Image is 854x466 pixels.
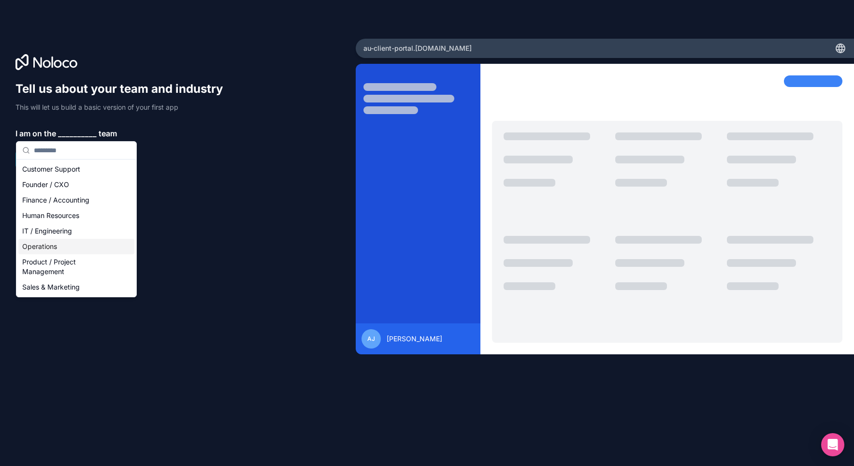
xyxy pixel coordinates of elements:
[367,335,375,343] span: AJ
[18,192,134,208] div: Finance / Accounting
[58,128,97,139] span: __________
[16,160,136,297] div: Suggestions
[15,81,232,97] h1: Tell us about your team and industry
[18,279,134,295] div: Sales & Marketing
[18,208,134,223] div: Human Resources
[18,239,134,254] div: Operations
[387,334,442,344] span: [PERSON_NAME]
[363,44,472,53] span: au-client-portal .[DOMAIN_NAME]
[18,223,134,239] div: IT / Engineering
[18,177,134,192] div: Founder / CXO
[15,102,232,112] p: This will let us build a basic version of your first app
[821,433,844,456] div: Open Intercom Messenger
[99,128,117,139] span: team
[18,254,134,279] div: Product / Project Management
[15,128,56,139] span: I am on the
[18,161,134,177] div: Customer Support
